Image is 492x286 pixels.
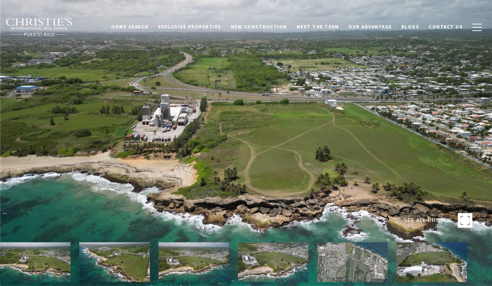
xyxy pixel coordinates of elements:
img: Christie's International Real Estate black text logo [5,18,73,37]
a: Exclusive Properties [153,20,226,34]
span: Contact Us [429,24,463,30]
a: Our Advantage [344,20,397,34]
img: State Road #2 Km 83.1 BO CARRIZALES [79,242,150,282]
span: Blogs [401,24,420,30]
a: Blogs [397,20,424,34]
a: New Construction [226,20,292,34]
span: Our Advantage [348,24,392,30]
img: State Road #2 Km 83.1 BO CARRIZALES [317,242,388,282]
span: Exclusive Properties [158,24,221,30]
span: New Construction [231,24,287,30]
img: State Road #2 Km 83.1 BO CARRIZALES [159,242,229,282]
span: SEE ALL PHOTOS [404,216,452,225]
img: State Road #2 Km 83.1 BO CARRIZALES [238,242,308,282]
img: State Road #2 Km 83.1 BO CARRIZALES [396,242,467,282]
a: Home Search [107,20,153,34]
a: Meet the Team [292,20,344,34]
